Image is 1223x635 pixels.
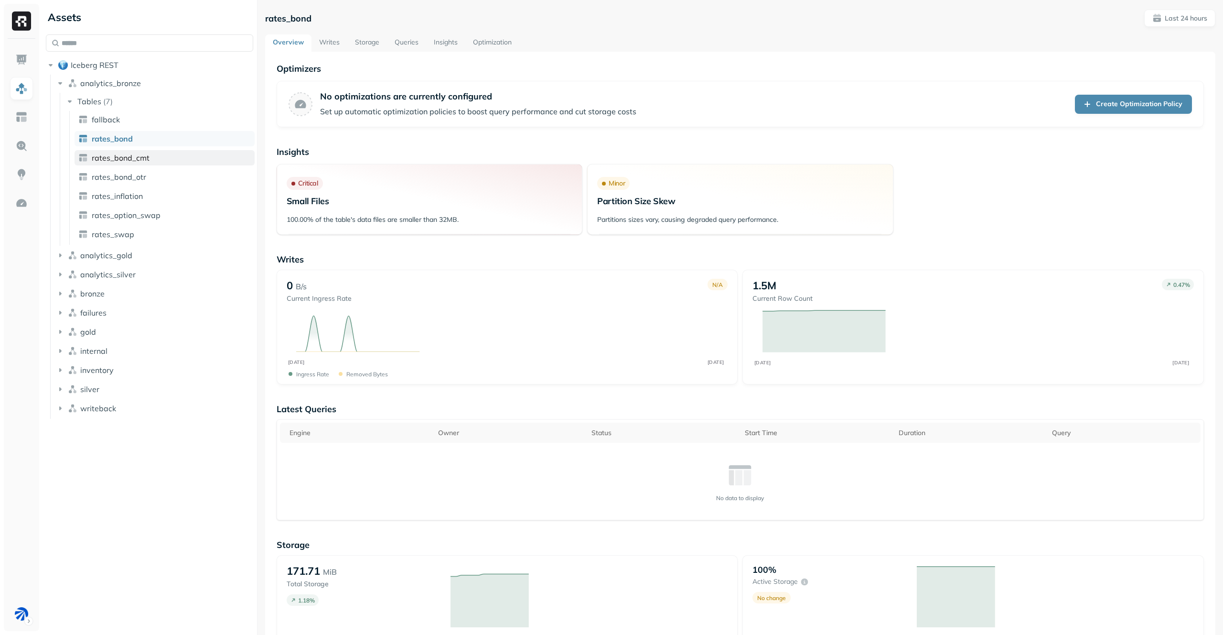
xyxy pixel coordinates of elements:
[78,230,88,239] img: table
[55,248,254,263] button: analytics_gold
[92,230,134,239] span: rates_swap
[347,34,387,52] a: Storage
[78,134,88,143] img: table
[75,227,255,242] a: rates_swap
[68,270,77,279] img: namespace
[46,57,253,73] button: Iceberg REST
[55,286,254,301] button: bronze
[80,365,114,375] span: inventory
[712,281,723,288] p: N/A
[752,294,813,303] p: Current Row Count
[80,251,132,260] span: analytics_gold
[265,34,311,52] a: Overview
[68,404,77,413] img: namespace
[55,382,254,397] button: silver
[15,607,28,621] img: BAM
[597,215,883,224] p: Partitions sizes vary, causing degraded query performance.
[68,308,77,317] img: namespace
[752,577,798,586] p: Active storage
[1173,360,1190,365] tspan: [DATE]
[754,360,771,365] tspan: [DATE]
[320,106,636,117] p: Set up automatic optimization policies to boost query performance and cut storage costs
[78,210,88,220] img: table
[287,564,320,578] p: 171.71
[609,179,625,188] p: Minor
[55,76,254,91] button: analytics_bronze
[55,343,254,359] button: internal
[287,279,293,292] p: 0
[80,78,141,88] span: analytics_bronze
[277,63,1204,74] p: Optimizers
[103,97,113,106] p: ( 7 )
[296,281,307,292] p: B/s
[55,305,254,320] button: failures
[92,115,120,124] span: fallback
[287,580,441,589] p: Total Storage
[75,188,255,204] a: rates_inflation
[78,172,88,182] img: table
[15,140,28,152] img: Query Explorer
[80,270,136,279] span: analytics_silver
[15,168,28,181] img: Insights
[15,197,28,209] img: Optimization
[716,494,764,502] p: No data to display
[46,10,253,25] div: Assets
[15,111,28,123] img: Asset Explorer
[296,371,329,378] p: Ingress Rate
[287,215,572,224] p: 100.00% of the table's data files are smaller than 32MB.
[55,324,254,339] button: gold
[752,564,776,575] p: 100%
[55,362,254,378] button: inventory
[320,91,636,102] p: No optimizations are currently configured
[92,191,143,201] span: rates_inflation
[78,153,88,163] img: table
[899,428,1042,438] div: Duration
[752,279,776,292] p: 1.5M
[68,251,77,260] img: namespace
[75,208,255,223] a: rates_option_swap
[426,34,465,52] a: Insights
[277,146,1204,157] p: Insights
[757,594,786,602] p: No change
[323,566,337,578] p: MiB
[438,428,582,438] div: Owner
[80,308,107,317] span: failures
[12,11,31,31] img: Ryft
[277,404,1204,415] p: Latest Queries
[92,172,146,182] span: rates_bond_otr
[80,384,99,394] span: silver
[277,254,1204,265] p: Writes
[1173,281,1190,288] p: 0.47 %
[15,54,28,66] img: Dashboard
[1052,428,1196,438] div: Query
[75,112,255,127] a: fallback
[298,179,318,188] p: Critical
[465,34,519,52] a: Optimization
[707,359,724,365] tspan: [DATE]
[68,327,77,337] img: namespace
[597,196,883,207] p: Partition Size Skew
[1075,95,1192,114] a: Create Optimization Policy
[68,384,77,394] img: namespace
[65,94,254,109] button: Tables(7)
[68,78,77,88] img: namespace
[55,401,254,416] button: writeback
[287,196,572,207] p: Small Files
[15,82,28,95] img: Assets
[92,134,133,143] span: rates_bond
[78,115,88,124] img: table
[68,346,77,356] img: namespace
[311,34,347,52] a: Writes
[92,153,150,163] span: rates_bond_cmt
[745,428,889,438] div: Start Time
[75,169,255,185] a: rates_bond_otr
[591,428,735,438] div: Status
[75,131,255,146] a: rates_bond
[71,60,118,70] span: Iceberg REST
[387,34,426,52] a: Queries
[290,428,429,438] div: Engine
[55,267,254,282] button: analytics_silver
[80,327,96,337] span: gold
[68,289,77,298] img: namespace
[80,346,107,356] span: internal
